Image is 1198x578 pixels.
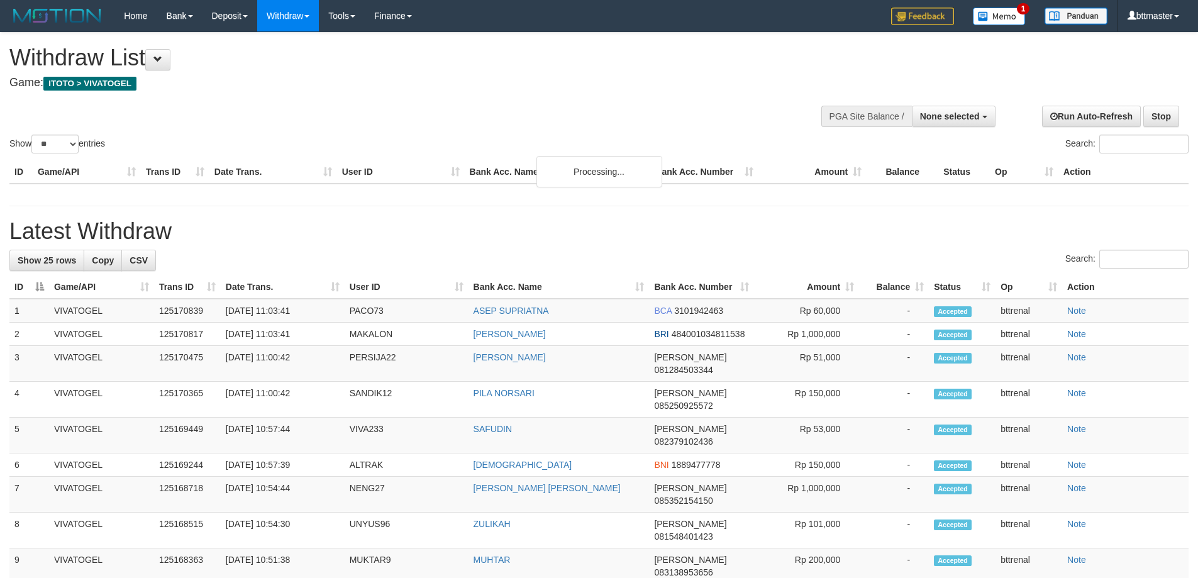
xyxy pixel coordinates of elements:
[345,275,469,299] th: User ID: activate to sort column ascending
[474,329,546,339] a: [PERSON_NAME]
[650,160,758,184] th: Bank Acc. Number
[474,483,621,493] a: [PERSON_NAME] [PERSON_NAME]
[474,388,535,398] a: PILA NORSARI
[859,477,929,513] td: -
[672,329,745,339] span: Copy 484001034811538 to clipboard
[9,453,49,477] td: 6
[654,329,668,339] span: BRI
[754,513,859,548] td: Rp 101,000
[859,382,929,418] td: -
[754,346,859,382] td: Rp 51,000
[920,111,980,121] span: None selected
[345,418,469,453] td: VIVA233
[859,453,929,477] td: -
[996,346,1062,382] td: bttrenal
[654,531,713,542] span: Copy 081548401423 to clipboard
[345,453,469,477] td: ALTRAK
[934,520,972,530] span: Accepted
[345,382,469,418] td: SANDIK12
[221,275,345,299] th: Date Trans.: activate to sort column ascending
[9,77,786,89] h4: Game:
[649,275,754,299] th: Bank Acc. Number: activate to sort column ascending
[9,160,33,184] th: ID
[654,401,713,411] span: Copy 085250925572 to clipboard
[43,77,136,91] span: ITOTO > VIVATOGEL
[654,352,726,362] span: [PERSON_NAME]
[345,513,469,548] td: UNYUS96
[934,353,972,364] span: Accepted
[996,513,1062,548] td: bttrenal
[1067,329,1086,339] a: Note
[154,418,221,453] td: 125169449
[654,483,726,493] span: [PERSON_NAME]
[154,323,221,346] td: 125170817
[672,460,721,470] span: Copy 1889477778 to clipboard
[754,382,859,418] td: Rp 150,000
[934,425,972,435] span: Accepted
[996,299,1062,323] td: bttrenal
[9,299,49,323] td: 1
[996,453,1062,477] td: bttrenal
[654,496,713,506] span: Copy 085352154150 to clipboard
[674,306,723,316] span: Copy 3101942463 to clipboard
[1017,3,1030,14] span: 1
[1065,135,1189,153] label: Search:
[654,424,726,434] span: [PERSON_NAME]
[754,418,859,453] td: Rp 53,000
[221,346,345,382] td: [DATE] 11:00:42
[121,250,156,271] a: CSV
[1067,388,1086,398] a: Note
[1099,250,1189,269] input: Search:
[154,382,221,418] td: 125170365
[221,382,345,418] td: [DATE] 11:00:42
[934,306,972,317] span: Accepted
[929,275,996,299] th: Status: activate to sort column ascending
[934,389,972,399] span: Accepted
[345,299,469,323] td: PACO73
[996,382,1062,418] td: bttrenal
[536,156,662,187] div: Processing...
[654,567,713,577] span: Copy 083138953656 to clipboard
[9,513,49,548] td: 8
[9,6,105,25] img: MOTION_logo.png
[49,382,154,418] td: VIVATOGEL
[49,477,154,513] td: VIVATOGEL
[474,519,511,529] a: ZULIKAH
[1067,519,1086,529] a: Note
[938,160,990,184] th: Status
[1058,160,1189,184] th: Action
[31,135,79,153] select: Showentries
[345,323,469,346] td: MAKALON
[9,135,105,153] label: Show entries
[130,255,148,265] span: CSV
[49,453,154,477] td: VIVATOGEL
[1099,135,1189,153] input: Search:
[996,323,1062,346] td: bttrenal
[141,160,209,184] th: Trans ID
[154,477,221,513] td: 125168718
[9,382,49,418] td: 4
[934,460,972,471] span: Accepted
[9,346,49,382] td: 3
[1067,352,1086,362] a: Note
[1067,460,1086,470] a: Note
[154,346,221,382] td: 125170475
[49,513,154,548] td: VIVATOGEL
[654,519,726,529] span: [PERSON_NAME]
[474,424,512,434] a: SAFUDIN
[654,306,672,316] span: BCA
[9,45,786,70] h1: Withdraw List
[154,453,221,477] td: 125169244
[859,418,929,453] td: -
[758,160,867,184] th: Amount
[9,418,49,453] td: 5
[754,453,859,477] td: Rp 150,000
[337,160,465,184] th: User ID
[934,330,972,340] span: Accepted
[1143,106,1179,127] a: Stop
[654,460,668,470] span: BNI
[821,106,912,127] div: PGA Site Balance /
[345,477,469,513] td: NENG27
[469,275,650,299] th: Bank Acc. Name: activate to sort column ascending
[221,418,345,453] td: [DATE] 10:57:44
